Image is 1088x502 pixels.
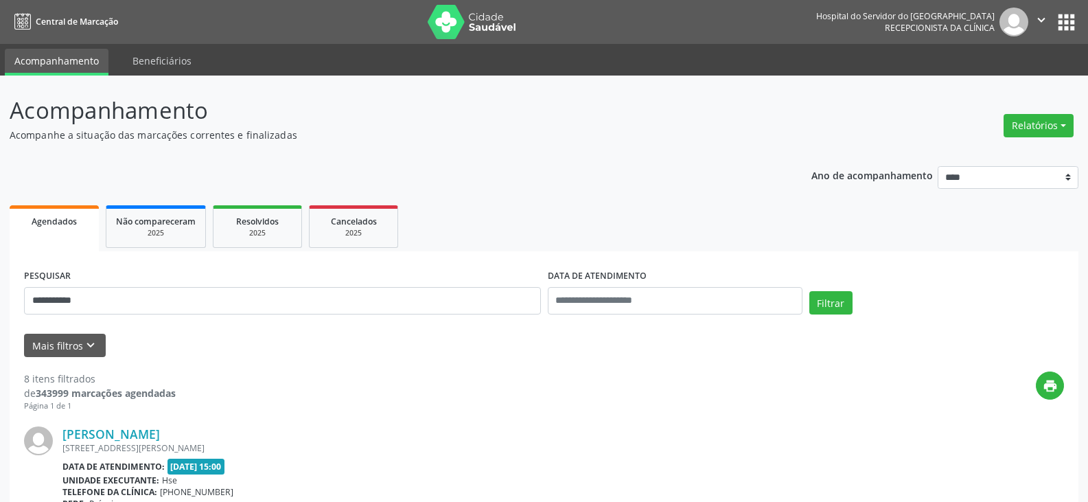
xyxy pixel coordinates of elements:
[809,291,853,315] button: Filtrar
[62,442,858,454] div: [STREET_ADDRESS][PERSON_NAME]
[32,216,77,227] span: Agendados
[236,216,279,227] span: Resolvidos
[116,216,196,227] span: Não compareceram
[36,387,176,400] strong: 343999 marcações agendadas
[62,461,165,472] b: Data de atendimento:
[24,334,106,358] button: Mais filtroskeyboard_arrow_down
[1034,12,1049,27] i: 
[62,475,159,486] b: Unidade executante:
[10,10,118,33] a: Central de Marcação
[62,426,160,442] a: [PERSON_NAME]
[83,338,98,353] i: keyboard_arrow_down
[10,128,758,142] p: Acompanhe a situação das marcações correntes e finalizadas
[160,486,233,498] span: [PHONE_NUMBER]
[1036,372,1064,400] button: print
[331,216,377,227] span: Cancelados
[1043,378,1058,393] i: print
[548,266,647,287] label: DATA DE ATENDIMENTO
[24,400,176,412] div: Página 1 de 1
[223,228,292,238] div: 2025
[24,372,176,386] div: 8 itens filtrados
[999,8,1028,36] img: img
[36,16,118,27] span: Central de Marcação
[816,10,995,22] div: Hospital do Servidor do [GEOGRAPHIC_DATA]
[24,426,53,455] img: img
[1004,114,1074,137] button: Relatórios
[123,49,201,73] a: Beneficiários
[811,166,933,183] p: Ano de acompanhamento
[10,93,758,128] p: Acompanhamento
[319,228,388,238] div: 2025
[1028,8,1054,36] button: 
[1054,10,1078,34] button: apps
[24,266,71,287] label: PESQUISAR
[162,475,177,486] span: Hse
[167,459,225,475] span: [DATE] 15:00
[116,228,196,238] div: 2025
[885,22,995,34] span: Recepcionista da clínica
[24,386,176,400] div: de
[62,486,157,498] b: Telefone da clínica:
[5,49,108,76] a: Acompanhamento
